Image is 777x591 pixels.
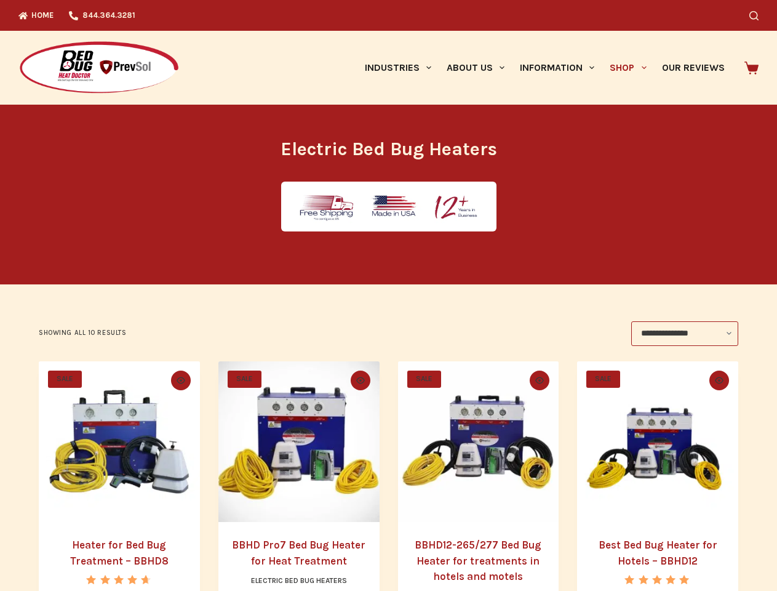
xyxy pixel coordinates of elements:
h1: Electric Bed Bug Heaters [158,135,620,163]
button: Quick view toggle [351,371,370,390]
span: SALE [407,371,441,388]
nav: Primary [357,31,732,105]
span: SALE [586,371,620,388]
span: SALE [228,371,261,388]
a: About Us [439,31,512,105]
a: Heater for Bed Bug Treatment - BBHD8 [39,361,200,523]
div: Rated 4.67 out of 5 [86,575,152,584]
a: Heater for Bed Bug Treatment – BBHD8 [70,539,169,567]
img: Prevsol/Bed Bug Heat Doctor [18,41,180,95]
select: Shop order [631,321,738,346]
a: Our Reviews [654,31,732,105]
a: Electric Bed Bug Heaters [251,576,347,585]
button: Search [749,11,759,20]
a: Industries [357,31,439,105]
button: Quick view toggle [171,371,191,390]
a: BBHD12-265/277 Bed Bug Heater for treatments in hotels and motels [398,361,559,523]
button: Quick view toggle [709,371,729,390]
a: Information [512,31,602,105]
a: Best Bed Bug Heater for Hotels – BBHD12 [599,539,717,567]
div: Rated 5.00 out of 5 [624,575,690,584]
span: SALE [48,371,82,388]
a: Shop [602,31,654,105]
a: BBHD Pro7 Bed Bug Heater for Heat Treatment [232,539,365,567]
a: Best Bed Bug Heater for Hotels - BBHD12 [577,361,738,523]
button: Quick view toggle [530,371,549,390]
a: BBHD Pro7 Bed Bug Heater for Heat Treatment [218,361,380,523]
a: BBHD12-265/277 Bed Bug Heater for treatments in hotels and motels [415,539,541,582]
p: Showing all 10 results [39,328,126,339]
